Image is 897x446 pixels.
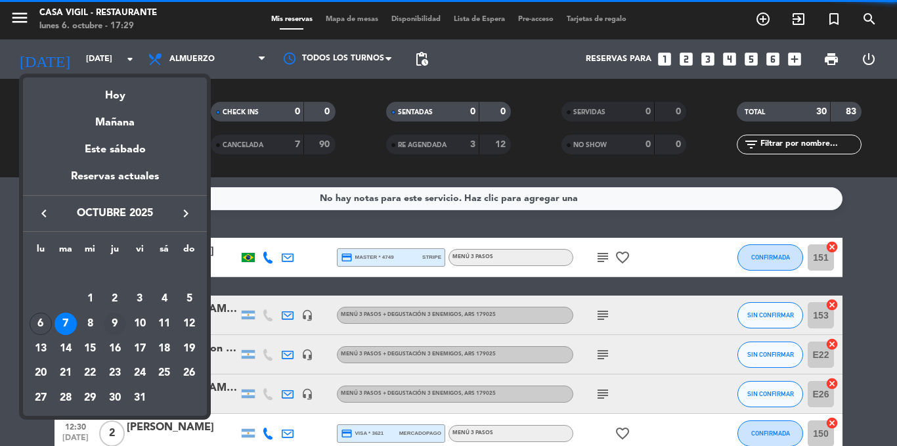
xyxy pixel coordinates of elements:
[177,361,202,386] td: 26 de octubre de 2025
[178,288,200,310] div: 5
[23,104,207,131] div: Mañana
[152,242,177,262] th: sábado
[77,386,102,411] td: 29 de octubre de 2025
[129,387,151,409] div: 31
[79,313,101,335] div: 8
[55,387,77,409] div: 28
[127,242,152,262] th: viernes
[77,361,102,386] td: 22 de octubre de 2025
[178,338,200,360] div: 19
[153,363,175,385] div: 25
[127,361,152,386] td: 24 de octubre de 2025
[79,387,101,409] div: 29
[129,288,151,310] div: 3
[102,361,127,386] td: 23 de octubre de 2025
[127,287,152,312] td: 3 de octubre de 2025
[127,311,152,336] td: 10 de octubre de 2025
[55,313,77,335] div: 7
[152,311,177,336] td: 11 de octubre de 2025
[127,336,152,361] td: 17 de octubre de 2025
[79,363,101,385] div: 22
[129,338,151,360] div: 17
[55,363,77,385] div: 21
[129,313,151,335] div: 10
[30,313,52,335] div: 6
[129,363,151,385] div: 24
[55,338,77,360] div: 14
[102,242,127,262] th: jueves
[53,361,78,386] td: 21 de octubre de 2025
[23,131,207,168] div: Este sábado
[104,363,126,385] div: 23
[36,206,52,221] i: keyboard_arrow_left
[102,311,127,336] td: 9 de octubre de 2025
[30,387,52,409] div: 27
[127,386,152,411] td: 31 de octubre de 2025
[178,313,200,335] div: 12
[102,386,127,411] td: 30 de octubre de 2025
[28,311,53,336] td: 6 de octubre de 2025
[23,78,207,104] div: Hoy
[153,313,175,335] div: 11
[102,336,127,361] td: 16 de octubre de 2025
[28,336,53,361] td: 13 de octubre de 2025
[28,386,53,411] td: 27 de octubre de 2025
[152,361,177,386] td: 25 de octubre de 2025
[177,311,202,336] td: 12 de octubre de 2025
[28,262,202,287] td: OCT.
[28,361,53,386] td: 20 de octubre de 2025
[174,205,198,222] button: keyboard_arrow_right
[104,288,126,310] div: 2
[102,287,127,312] td: 2 de octubre de 2025
[153,288,175,310] div: 4
[152,336,177,361] td: 18 de octubre de 2025
[104,387,126,409] div: 30
[53,386,78,411] td: 28 de octubre de 2025
[153,338,175,360] div: 18
[77,336,102,361] td: 15 de octubre de 2025
[152,287,177,312] td: 4 de octubre de 2025
[77,242,102,262] th: miércoles
[177,287,202,312] td: 5 de octubre de 2025
[30,363,52,385] div: 20
[30,338,52,360] div: 13
[23,168,207,195] div: Reservas actuales
[177,242,202,262] th: domingo
[56,205,174,222] span: octubre 2025
[77,311,102,336] td: 8 de octubre de 2025
[79,338,101,360] div: 15
[53,336,78,361] td: 14 de octubre de 2025
[32,205,56,222] button: keyboard_arrow_left
[178,206,194,221] i: keyboard_arrow_right
[177,336,202,361] td: 19 de octubre de 2025
[28,242,53,262] th: lunes
[178,363,200,385] div: 26
[77,287,102,312] td: 1 de octubre de 2025
[104,313,126,335] div: 9
[104,338,126,360] div: 16
[53,311,78,336] td: 7 de octubre de 2025
[79,288,101,310] div: 1
[53,242,78,262] th: martes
